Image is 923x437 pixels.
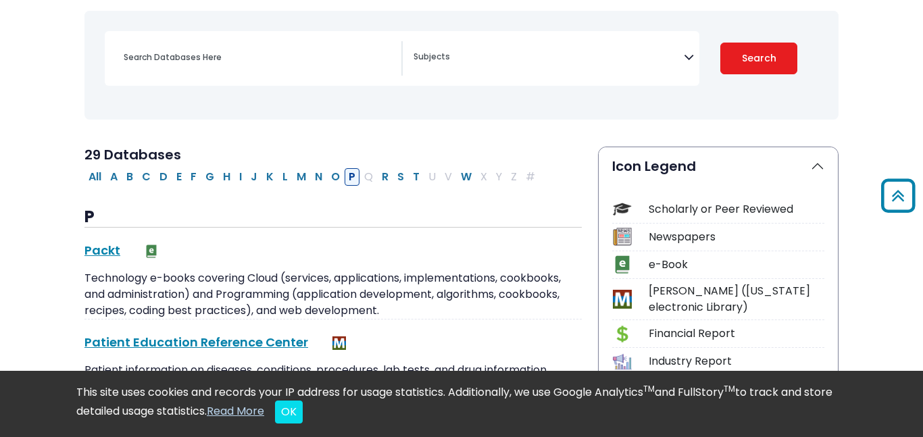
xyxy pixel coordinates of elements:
div: Scholarly or Peer Reviewed [649,201,824,217]
button: Filter Results R [378,168,393,186]
button: Filter Results C [138,168,155,186]
img: Icon Industry Report [613,353,631,371]
img: Icon Scholarly or Peer Reviewed [613,200,631,218]
button: Filter Results O [327,168,344,186]
h3: P [84,207,582,228]
nav: Search filters [84,11,839,120]
img: Icon Newspapers [613,228,631,246]
button: Submit for Search Results [720,43,797,74]
img: e-Book [145,245,158,258]
button: Filter Results M [293,168,310,186]
button: Filter Results T [409,168,424,186]
input: Search database by title or keyword [116,47,401,67]
button: Filter Results D [155,168,172,186]
div: Alpha-list to filter by first letter of database name [84,168,541,184]
button: Filter Results I [235,168,246,186]
a: Back to Top [876,184,920,207]
button: Filter Results G [201,168,218,186]
p: Technology e-books covering Cloud (services, applications, implementations, cookbooks, and admini... [84,270,582,319]
sup: TM [643,383,655,394]
sup: TM [724,383,735,394]
div: Newspapers [649,229,824,245]
div: Industry Report [649,353,824,369]
a: Patient Education Reference Center [84,334,308,351]
div: Financial Report [649,326,824,342]
button: Filter Results A [106,168,122,186]
button: Filter Results P [345,168,359,186]
button: Filter Results N [311,168,326,186]
button: Filter Results J [247,168,261,186]
img: Icon e-Book [613,255,631,274]
button: Filter Results L [278,168,292,186]
button: Filter Results B [122,168,137,186]
img: MeL (Michigan electronic Library) [332,336,346,350]
img: Icon Financial Report [613,325,631,343]
div: e-Book [649,257,824,273]
button: Filter Results E [172,168,186,186]
p: Patient information on diseases, conditions, procedures, lab tests, and drug information. Include... [84,362,582,411]
button: Icon Legend [599,147,838,185]
button: Filter Results H [219,168,234,186]
a: Packt [84,242,120,259]
div: This site uses cookies and records your IP address for usage statistics. Additionally, we use Goo... [76,384,847,423]
div: [PERSON_NAME] ([US_STATE] electronic Library) [649,283,824,315]
button: Filter Results K [262,168,278,186]
a: Read More [207,403,264,419]
button: Filter Results F [186,168,201,186]
button: All [84,168,105,186]
button: Close [275,401,303,423]
button: Filter Results W [457,168,476,186]
button: Filter Results S [393,168,408,186]
textarea: Search [414,53,684,63]
img: Icon MeL (Michigan electronic Library) [613,290,631,308]
span: 29 Databases [84,145,181,164]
